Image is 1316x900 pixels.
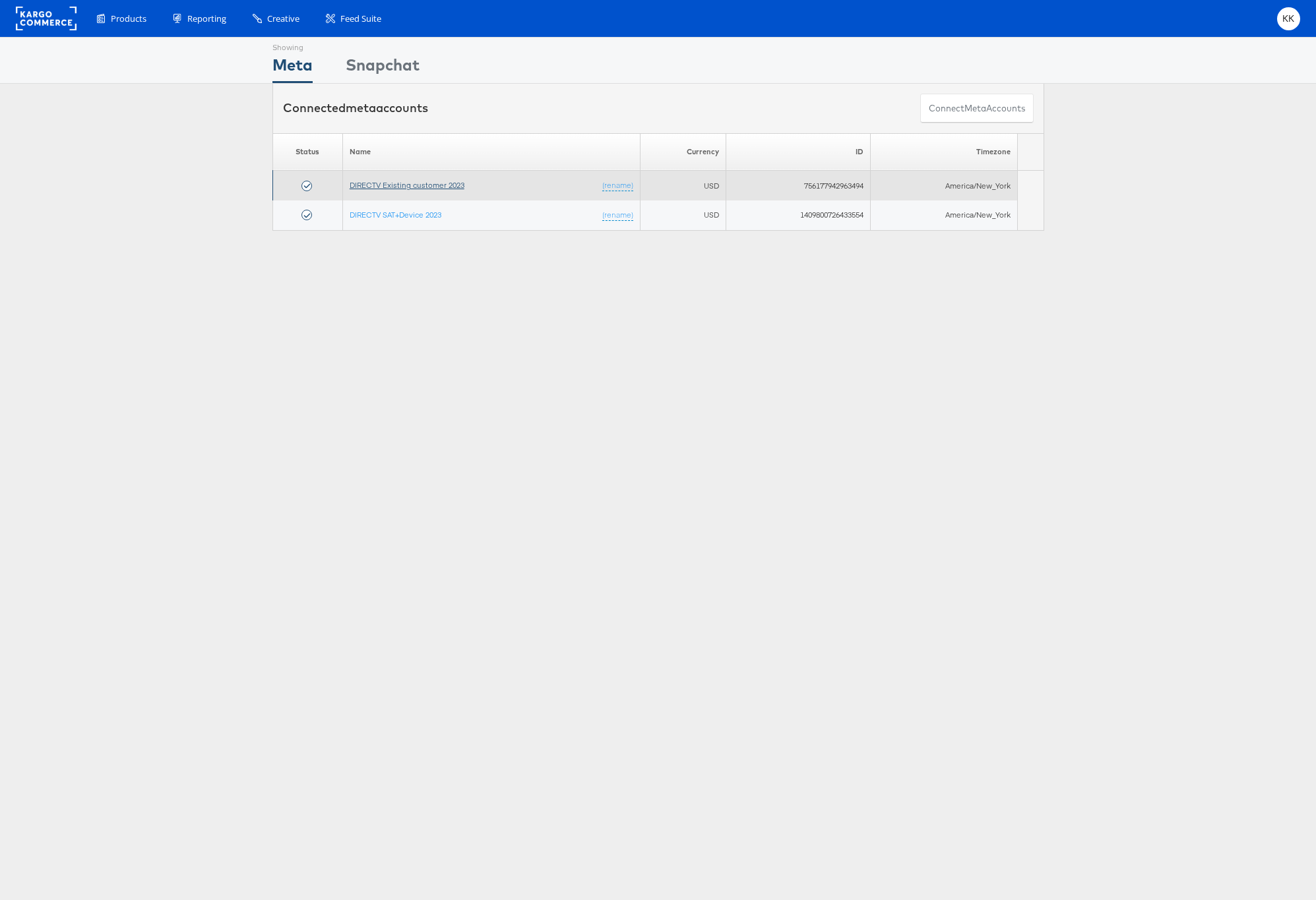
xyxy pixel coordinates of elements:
span: Products [111,13,146,25]
a: DIRECTV SAT+Device 2023 [350,210,441,220]
div: Meta [272,53,313,83]
span: Creative [267,13,299,25]
th: Timezone [870,133,1018,171]
span: meta [346,100,376,115]
th: Currency [640,133,726,171]
td: America/New_York [870,200,1018,230]
div: Showing [272,38,313,53]
div: Snapchat [346,53,420,83]
span: meta [964,102,986,115]
td: 756177942963494 [726,171,870,200]
th: Status [272,133,342,171]
td: America/New_York [870,171,1018,200]
button: ConnectmetaAccounts [920,94,1034,123]
div: Connected accounts [283,100,428,117]
span: KK [1282,15,1295,23]
th: Name [342,133,640,171]
td: USD [640,171,726,200]
span: Reporting [187,13,226,25]
a: (rename) [602,210,633,221]
a: DIRECTV Existing customer 2023 [350,180,464,190]
td: 1409800726433554 [726,200,870,230]
th: ID [726,133,870,171]
td: USD [640,200,726,230]
span: Feed Suite [340,13,381,25]
a: (rename) [602,180,633,191]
